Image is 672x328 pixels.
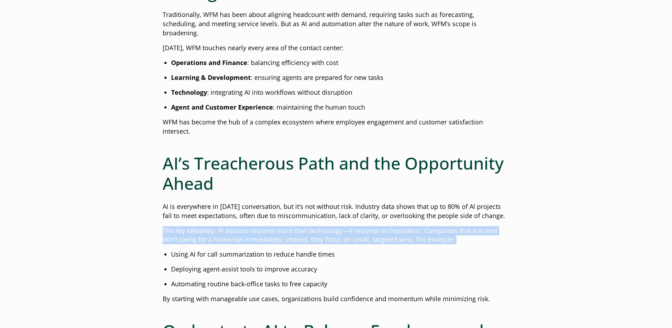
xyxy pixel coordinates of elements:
li: Automating routine back-office tasks to free capacity [171,280,510,289]
strong: Operations and Finance [171,58,247,67]
p: The key takeaway: AI success requires more than technology—it requires orchestration. Companies t... [163,226,510,245]
strong: Technology [171,88,207,96]
strong: Agent and Customer Experience [171,103,273,111]
li: : integrating AI into workflows without disruption [171,88,510,97]
li: : balancing efficiency with cost [171,58,510,68]
strong: Learning & Development [171,73,251,82]
p: [DATE], WFM touches nearly every area of the contact center: [163,43,510,53]
li: Using AI for call summarization to reduce handle times [171,250,510,259]
p: By starting with manageable use cases, organizations build confidence and momentum while minimizi... [163,294,510,304]
li: Deploying agent-assist tools to improve accuracy [171,265,510,274]
li: : ensuring agents are prepared for new tasks [171,73,510,82]
p: AI is everywhere in [DATE] conversation, but it’s not without risk. Industry data shows that up t... [163,202,510,221]
h2: AI’s Treacherous Path and the Opportunity Ahead [163,153,510,194]
li: : maintaining the human touch [171,103,510,112]
p: WFM has become the hub of a complex ecosystem where employee engagement and customer satisfaction... [163,118,510,136]
p: Traditionally, WFM has been about aligning headcount with demand, requiring tasks such as forecas... [163,10,510,38]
